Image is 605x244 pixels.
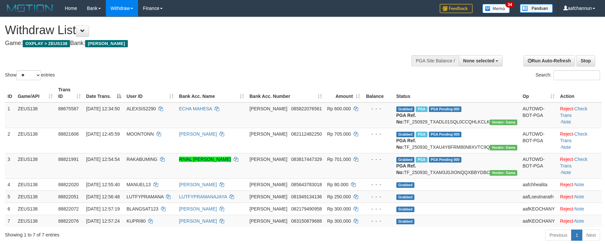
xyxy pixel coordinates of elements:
span: BLANGSAT123 [127,206,158,211]
span: PGA Pending [429,132,462,137]
b: PGA Ref. No: [396,163,416,175]
td: · · [557,128,602,153]
td: TF_250930_TXAU4Y6FRM80N8XVTC9Q [394,128,520,153]
span: 88821991 [58,157,79,162]
span: Grabbed [396,132,415,137]
td: ZEUS138 [15,102,56,128]
span: [DATE] 12:54:54 [86,157,120,162]
span: [PERSON_NAME] [249,131,287,137]
span: [PERSON_NAME] [249,206,287,211]
span: [PERSON_NAME] [85,40,128,47]
span: Vendor URL: https://trx31.1velocity.biz [490,145,517,150]
th: User ID: activate to sort column ascending [124,84,176,102]
td: 1 [5,102,15,128]
span: PGA Pending [429,106,462,112]
span: [PERSON_NAME] [249,218,287,224]
td: ZEUS138 [15,190,56,203]
td: 2 [5,128,15,153]
td: 4 [5,178,15,190]
span: Copy 083817447329 to clipboard [291,157,322,162]
input: Search: [553,70,600,80]
b: PGA Ref. No: [396,138,416,150]
th: Game/API: activate to sort column ascending [15,84,56,102]
span: KUPRI80 [127,218,146,224]
div: - - - [365,181,391,188]
span: 88822076 [58,218,79,224]
span: None selected [463,58,494,63]
span: [DATE] 12:34:50 [86,106,120,111]
span: 88675587 [58,106,79,111]
a: Reject [560,131,573,137]
span: OXPLAY > ZEUS138 [23,40,70,47]
span: 88821606 [58,131,79,137]
span: [DATE] 12:57:19 [86,206,120,211]
label: Show entries [5,70,55,80]
th: Date Trans.: activate to sort column descending [83,84,124,102]
a: RIVAL [PERSON_NAME] [179,157,231,162]
a: Run Auto-Refresh [524,55,575,66]
img: Feedback.jpg [440,4,473,13]
th: Trans ID: activate to sort column ascending [56,84,83,102]
td: aafKEOCHANY [520,215,557,227]
div: Showing 1 to 7 of 7 entries [5,229,247,238]
h1: Withdraw List [5,24,397,37]
td: ZEUS138 [15,203,56,215]
a: Note [561,119,571,124]
span: Grabbed [396,157,415,163]
th: Bank Acc. Number: activate to sort column ascending [247,84,324,102]
a: Stop [576,55,595,66]
span: Copy 085822076561 to clipboard [291,106,322,111]
div: PGA Site Balance / [411,55,459,66]
a: Note [574,194,584,199]
td: 5 [5,190,15,203]
select: Showentries [16,70,41,80]
div: - - - [365,105,391,112]
td: · · [557,153,602,178]
span: [PERSON_NAME] [249,157,287,162]
span: Vendor URL: https://trx31.1velocity.biz [490,120,517,125]
span: [DATE] 12:56:48 [86,194,120,199]
span: [PERSON_NAME] [249,194,287,199]
span: Marked by aafpengsreynich [416,132,427,137]
span: ALEXSIS2290 [127,106,156,111]
th: Op: activate to sort column ascending [520,84,557,102]
a: Reject [560,157,573,162]
span: Grabbed [396,106,415,112]
img: MOTION_logo.png [5,3,55,13]
td: AUTOWD-BOT-PGA [520,128,557,153]
a: Check Trans [560,106,587,118]
span: Grabbed [396,207,415,212]
a: ECHA MAHESA [179,106,212,111]
td: · [557,203,602,215]
span: [DATE] 12:57:24 [86,218,120,224]
td: aafKEOCHANY [520,203,557,215]
img: panduan.png [520,4,553,13]
span: Rp 705.000 [327,131,351,137]
th: Status [394,84,520,102]
span: Rp 300.000 [327,206,351,211]
h4: Game: Bank: [5,40,397,47]
span: Grabbed [396,219,415,224]
a: [PERSON_NAME] [179,182,217,187]
td: aafchhealita [520,178,557,190]
span: Copy 082179490958 to clipboard [291,206,322,211]
th: Action [557,84,602,102]
td: AUTOWD-BOT-PGA [520,102,557,128]
span: Grabbed [396,182,415,188]
span: [DATE] 12:55:40 [86,182,120,187]
td: · [557,178,602,190]
span: RAKABUMING [127,157,157,162]
a: LUTFYPRAMANAJAYA [179,194,227,199]
th: Balance [363,84,394,102]
td: TF_250930_TXAM3J0JIONQQXBBYDBC [394,153,520,178]
span: Copy 085643783018 to clipboard [291,182,322,187]
td: 3 [5,153,15,178]
a: Check Trans [560,131,587,143]
div: - - - [365,206,391,212]
span: Rp 300.000 [327,218,351,224]
span: 88822051 [58,194,79,199]
a: Note [561,170,571,175]
span: MANUEL13 [127,182,151,187]
th: Amount: activate to sort column ascending [325,84,363,102]
span: Copy 081949134136 to clipboard [291,194,322,199]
